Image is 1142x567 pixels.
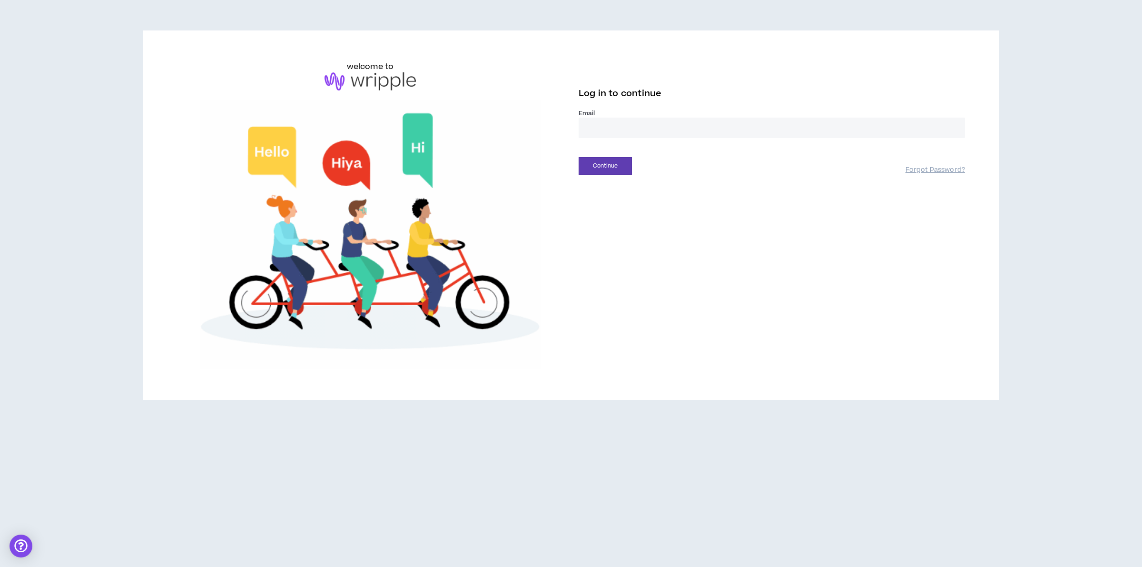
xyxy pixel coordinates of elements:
[579,109,965,118] label: Email
[579,88,661,99] span: Log in to continue
[579,157,632,175] button: Continue
[177,100,563,370] img: Welcome to Wripple
[325,72,416,90] img: logo-brand.png
[347,61,394,72] h6: welcome to
[10,535,32,557] div: Open Intercom Messenger
[906,166,965,175] a: Forgot Password?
